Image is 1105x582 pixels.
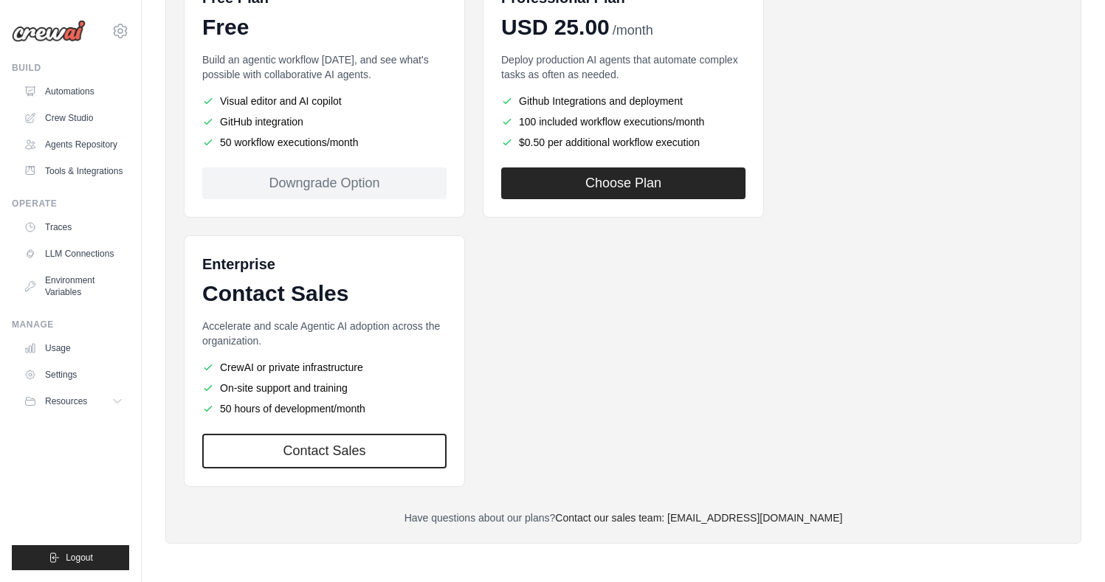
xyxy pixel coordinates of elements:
iframe: Chat Widget [1031,511,1105,582]
a: Usage [18,336,129,360]
div: Contact Sales [202,280,447,307]
li: GitHub integration [202,114,447,129]
a: Contact our sales team: [EMAIL_ADDRESS][DOMAIN_NAME] [555,512,842,524]
li: $0.50 per additional workflow execution [501,135,746,150]
li: Github Integrations and deployment [501,94,746,108]
a: LLM Connections [18,242,129,266]
button: Logout [12,545,129,570]
img: Logo [12,20,86,42]
span: Resources [45,395,87,407]
a: Environment Variables [18,269,129,304]
div: Free [202,14,447,41]
p: Build an agentic workflow [DATE], and see what's possible with collaborative AI agents. [202,52,447,82]
button: Choose Plan [501,167,746,199]
li: Visual editor and AI copilot [202,94,447,108]
li: On-site support and training [202,381,447,395]
li: 50 hours of development/month [202,401,447,416]
li: 50 workflow executions/month [202,135,447,150]
div: Build [12,62,129,74]
a: Contact Sales [202,434,447,468]
p: Accelerate and scale Agentic AI adoption across the organization. [202,319,447,348]
span: /month [613,21,653,41]
div: Manage [12,319,129,330]
span: USD 25.00 [501,14,610,41]
a: Traces [18,215,129,239]
p: Have questions about our plans? [184,510,1063,525]
a: Settings [18,363,129,387]
span: Logout [66,552,93,564]
button: Resources [18,389,129,413]
a: Agents Repository [18,133,129,156]
li: CrewAI or private infrastructure [202,360,447,375]
div: Operate [12,198,129,209]
a: Automations [18,80,129,103]
h6: Enterprise [202,254,447,274]
div: Downgrade Option [202,167,447,199]
a: Tools & Integrations [18,159,129,183]
a: Crew Studio [18,106,129,130]
li: 100 included workflow executions/month [501,114,746,129]
p: Deploy production AI agents that automate complex tasks as often as needed. [501,52,746,82]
